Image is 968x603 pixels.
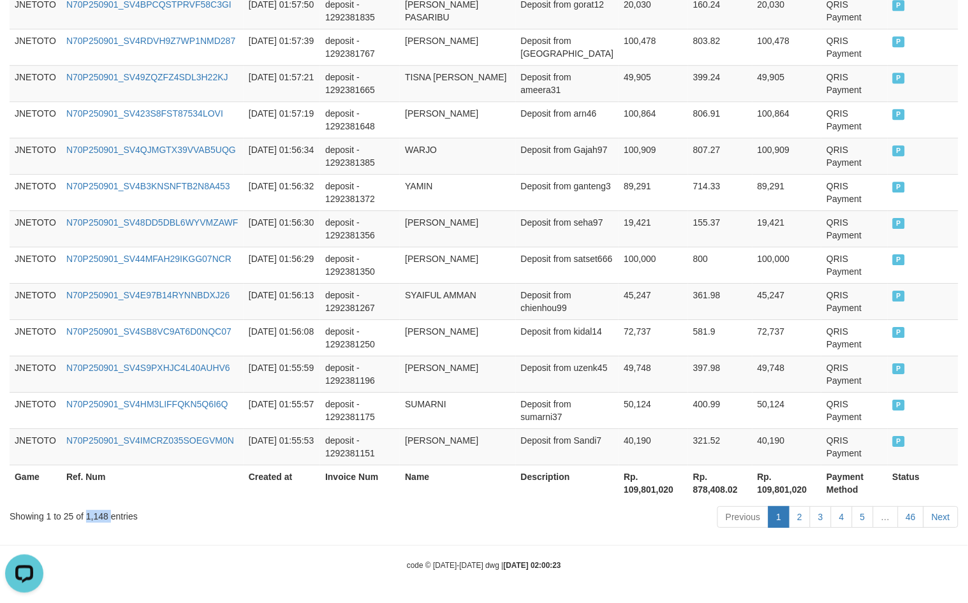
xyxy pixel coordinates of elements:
[320,356,400,392] td: deposit - 1292381196
[400,247,515,283] td: [PERSON_NAME]
[619,138,688,174] td: 100,909
[66,181,230,191] a: N70P250901_SV4B3KNSNFTB2N8A453
[10,29,61,65] td: JNETOTO
[400,101,515,138] td: [PERSON_NAME]
[752,138,822,174] td: 100,909
[61,465,244,501] th: Ref. Num
[244,174,320,210] td: [DATE] 01:56:32
[752,174,822,210] td: 89,291
[821,174,887,210] td: QRIS Payment
[752,210,822,247] td: 19,421
[893,109,906,120] span: PAID
[619,428,688,465] td: 40,190
[400,210,515,247] td: [PERSON_NAME]
[320,65,400,101] td: deposit - 1292381665
[320,29,400,65] td: deposit - 1292381767
[893,145,906,156] span: PAID
[10,392,61,428] td: JNETOTO
[244,29,320,65] td: [DATE] 01:57:39
[66,435,234,446] a: N70P250901_SV4IMCRZ035SOEGVM0N
[244,247,320,283] td: [DATE] 01:56:29
[516,356,619,392] td: Deposit from uzenk45
[407,561,561,570] small: code © [DATE]-[DATE] dwg |
[619,356,688,392] td: 49,748
[619,465,688,501] th: Rp. 109,801,020
[516,210,619,247] td: Deposit from seha97
[10,247,61,283] td: JNETOTO
[752,356,822,392] td: 49,748
[244,65,320,101] td: [DATE] 01:57:21
[10,174,61,210] td: JNETOTO
[400,319,515,356] td: [PERSON_NAME]
[898,506,925,528] a: 46
[10,505,394,523] div: Showing 1 to 25 of 1,148 entries
[320,101,400,138] td: deposit - 1292381648
[10,210,61,247] td: JNETOTO
[516,247,619,283] td: Deposit from satset666
[888,465,958,501] th: Status
[688,210,752,247] td: 155.37
[516,465,619,501] th: Description
[66,217,238,228] a: N70P250901_SV48DD5DBL6WYVMZAWF
[400,465,515,501] th: Name
[320,392,400,428] td: deposit - 1292381175
[66,399,228,409] a: N70P250901_SV4HM3LIFFQKN5Q6I6Q
[66,363,230,373] a: N70P250901_SV4S9PXHJC4L40AUHV6
[688,428,752,465] td: 321.52
[504,561,561,570] strong: [DATE] 02:00:23
[752,65,822,101] td: 49,905
[893,36,906,47] span: PAID
[893,327,906,338] span: PAID
[688,29,752,65] td: 803.82
[688,283,752,319] td: 361.98
[516,138,619,174] td: Deposit from Gajah97
[688,174,752,210] td: 714.33
[619,283,688,319] td: 45,247
[516,174,619,210] td: Deposit from ganteng3
[821,465,887,501] th: Payment Method
[831,506,853,528] a: 4
[10,428,61,465] td: JNETOTO
[320,319,400,356] td: deposit - 1292381250
[244,428,320,465] td: [DATE] 01:55:53
[688,465,752,501] th: Rp. 878,408.02
[893,363,906,374] span: PAID
[789,506,810,528] a: 2
[66,72,228,82] a: N70P250901_SV49ZQZFZ4SDL3H22KJ
[516,319,619,356] td: Deposit from kidal14
[320,283,400,319] td: deposit - 1292381267
[688,101,752,138] td: 806.91
[619,210,688,247] td: 19,421
[893,182,906,193] span: PAID
[10,319,61,356] td: JNETOTO
[688,138,752,174] td: 807.27
[821,247,887,283] td: QRIS Payment
[10,65,61,101] td: JNETOTO
[244,356,320,392] td: [DATE] 01:55:59
[893,218,906,229] span: PAID
[688,356,752,392] td: 397.98
[821,29,887,65] td: QRIS Payment
[821,283,887,319] td: QRIS Payment
[10,465,61,501] th: Game
[244,392,320,428] td: [DATE] 01:55:57
[752,101,822,138] td: 100,864
[244,465,320,501] th: Created at
[10,356,61,392] td: JNETOTO
[10,138,61,174] td: JNETOTO
[852,506,874,528] a: 5
[244,101,320,138] td: [DATE] 01:57:19
[244,210,320,247] td: [DATE] 01:56:30
[10,283,61,319] td: JNETOTO
[320,138,400,174] td: deposit - 1292381385
[893,254,906,265] span: PAID
[66,254,231,264] a: N70P250901_SV44MFAH29IKGG07NCR
[688,65,752,101] td: 399.24
[893,400,906,410] span: PAID
[923,506,958,528] a: Next
[5,5,43,43] button: Open LiveChat chat widget
[66,36,235,46] a: N70P250901_SV4RDVH9Z7WP1NMD287
[400,65,515,101] td: TISNA [PERSON_NAME]
[752,428,822,465] td: 40,190
[752,392,822,428] td: 50,124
